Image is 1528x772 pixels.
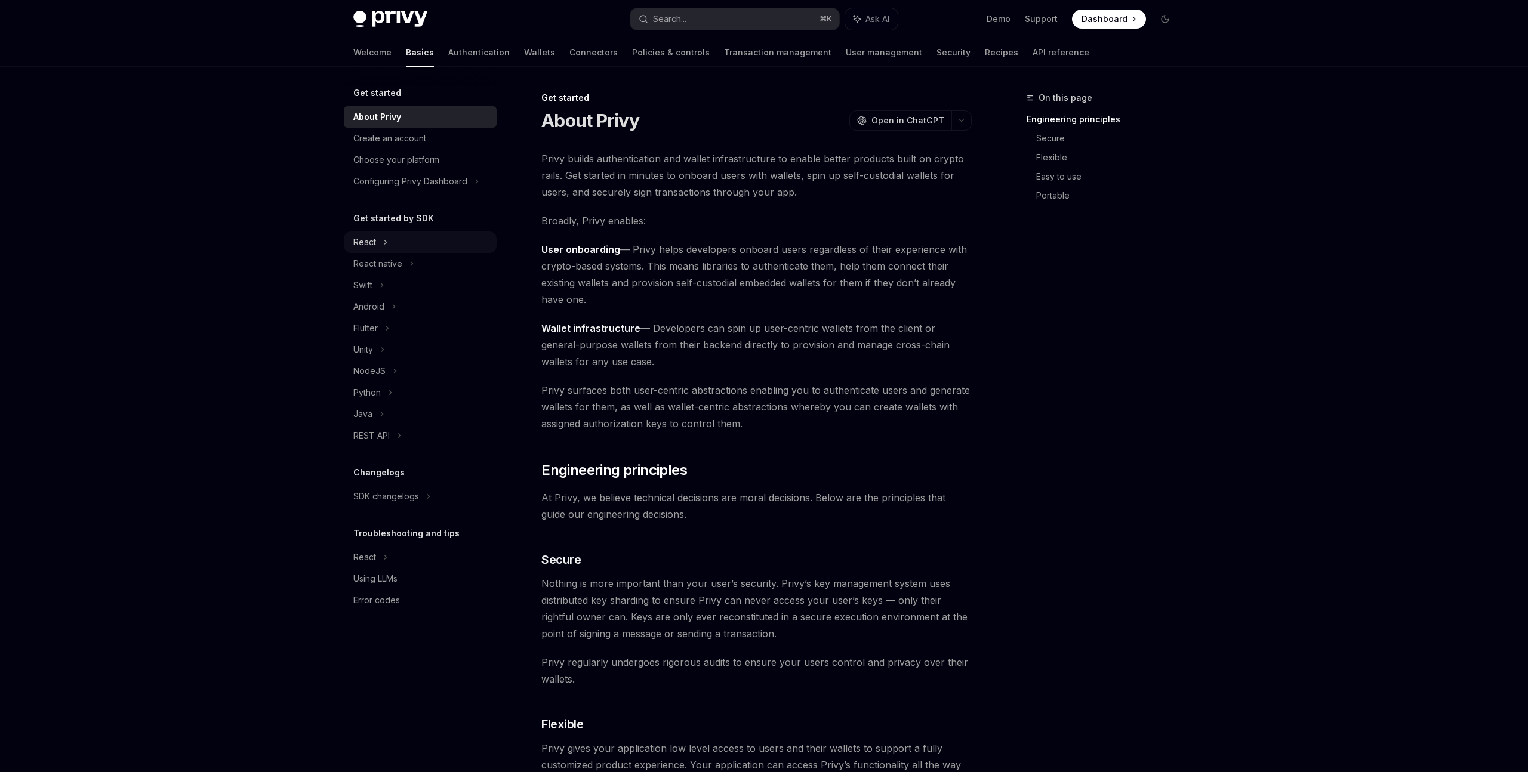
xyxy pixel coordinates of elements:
span: — Privy helps developers onboard users regardless of their experience with crypto-based systems. ... [541,241,972,308]
button: Ask AI [845,8,898,30]
a: Connectors [569,38,618,67]
a: Create an account [344,128,497,149]
a: Recipes [985,38,1018,67]
span: Privy surfaces both user-centric abstractions enabling you to authenticate users and generate wal... [541,382,972,432]
a: Secure [1036,129,1184,148]
span: Dashboard [1082,13,1127,25]
div: React [353,550,376,564]
a: Error codes [344,589,497,611]
a: Transaction management [724,38,831,67]
div: React [353,235,376,249]
strong: User onboarding [541,243,620,255]
a: Basics [406,38,434,67]
h5: Changelogs [353,465,405,480]
a: Engineering principles [1027,110,1184,129]
a: Authentication [448,38,510,67]
a: Easy to use [1036,167,1184,186]
a: API reference [1033,38,1089,67]
div: Search... [653,12,686,26]
span: Open in ChatGPT [871,115,944,126]
div: REST API [353,428,390,443]
span: Broadly, Privy enables: [541,212,972,229]
a: Wallets [524,38,555,67]
span: Privy builds authentication and wallet infrastructure to enable better products built on crypto r... [541,150,972,200]
a: User management [846,38,922,67]
a: Welcome [353,38,392,67]
h5: Get started [353,86,401,100]
span: On this page [1039,91,1092,105]
a: Support [1025,13,1058,25]
span: Secure [541,551,581,568]
span: — Developers can spin up user-centric wallets from the client or general-purpose wallets from the... [541,320,972,370]
h1: About Privy [541,110,639,131]
button: Search...⌘K [630,8,839,30]
a: Policies & controls [632,38,710,67]
span: At Privy, we believe technical decisions are moral decisions. Below are the principles that guide... [541,489,972,523]
a: Choose your platform [344,149,497,171]
div: Java [353,407,372,421]
div: Get started [541,92,972,104]
div: Unity [353,342,373,357]
a: Using LLMs [344,568,497,589]
span: Nothing is more important than your user’s security. Privy’s key management system uses distribut... [541,575,972,642]
img: dark logo [353,11,427,27]
strong: Wallet infrastructure [541,322,640,334]
div: Create an account [353,131,426,146]
div: About Privy [353,110,401,124]
a: Dashboard [1072,10,1146,29]
div: Error codes [353,593,400,607]
h5: Troubleshooting and tips [353,526,460,541]
h5: Get started by SDK [353,211,434,226]
button: Toggle dark mode [1156,10,1175,29]
div: NodeJS [353,364,386,378]
span: Privy regularly undergoes rigorous audits to ensure your users control and privacy over their wal... [541,654,972,687]
div: Flutter [353,321,378,335]
div: Using LLMs [353,572,398,586]
a: About Privy [344,106,497,128]
div: Configuring Privy Dashboard [353,174,467,189]
a: Flexible [1036,148,1184,167]
button: Open in ChatGPT [849,110,951,131]
a: Security [936,38,971,67]
a: Demo [987,13,1011,25]
span: Engineering principles [541,461,687,480]
span: Flexible [541,716,583,733]
div: Python [353,385,381,400]
span: ⌘ K [820,14,832,24]
div: SDK changelogs [353,489,419,504]
div: Choose your platform [353,153,439,167]
a: Portable [1036,186,1184,205]
div: React native [353,257,402,271]
div: Android [353,299,384,314]
span: Ask AI [865,13,889,25]
div: Swift [353,278,372,292]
